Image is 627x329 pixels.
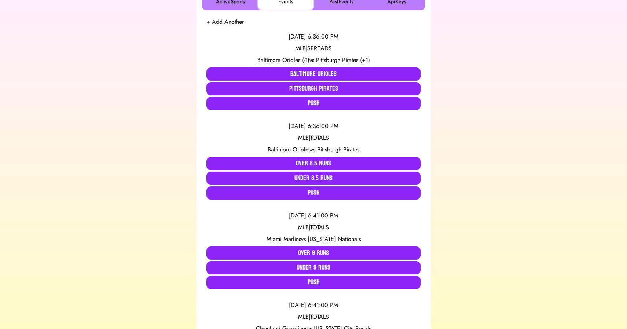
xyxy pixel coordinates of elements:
[268,145,311,154] span: Baltimore Orioles
[267,235,301,243] span: Miami Marlins
[206,44,421,53] div: MLB | SPREADS
[206,56,421,65] div: vs
[206,134,421,142] div: MLB | TOTALS
[206,235,421,244] div: vs
[257,56,309,64] span: Baltimore Orioles (-1)
[317,145,359,154] span: Pittsburgh Pirates
[206,32,421,41] div: [DATE] 6:36:00 PM
[206,172,421,185] button: Under 8.5 Runs
[206,276,421,289] button: Push
[206,67,421,81] button: Baltimore Orioles
[206,211,421,220] div: [DATE] 6:41:00 PM
[206,186,421,200] button: Push
[206,261,421,274] button: Under 9 Runs
[206,122,421,131] div: [DATE] 6:36:00 PM
[206,97,421,110] button: Push
[206,82,421,95] button: Pittsburgh Pirates
[206,18,244,26] button: + Add Another
[308,235,361,243] span: [US_STATE] Nationals
[316,56,370,64] span: Pittsburgh Pirates (+1)
[206,301,421,310] div: [DATE] 6:41:00 PM
[206,157,421,170] button: Over 8.5 Runs
[206,145,421,154] div: vs
[206,312,421,321] div: MLB | TOTALS
[206,223,421,232] div: MLB | TOTALS
[206,246,421,260] button: Over 9 Runs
